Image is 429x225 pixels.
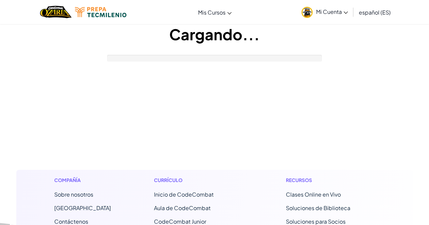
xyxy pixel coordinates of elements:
[154,204,211,211] a: Aula de CodeCombat
[355,3,394,21] a: español (ES)
[40,5,72,19] a: Ozaria by CodeCombat logo
[286,177,375,184] h1: Recursos
[286,218,346,225] a: Soluciones para Socios
[154,218,206,225] a: CodeCombat Junior
[54,218,88,225] span: Contáctenos
[40,5,72,19] img: Home
[54,191,93,198] a: Sobre nosotros
[54,177,111,184] h1: Compañía
[286,204,350,211] a: Soluciones de Biblioteca
[286,191,341,198] a: Clases Online en Vivo
[54,204,111,211] a: [GEOGRAPHIC_DATA]
[316,8,348,15] span: Mi Cuenta
[298,1,351,23] a: Mi Cuenta
[195,3,235,21] a: Mis Cursos
[154,177,243,184] h1: Currículo
[301,7,313,18] img: avatar
[154,191,214,198] span: Inicio de CodeCombat
[359,9,391,16] span: español (ES)
[198,9,226,16] span: Mis Cursos
[75,7,126,17] img: Tecmilenio logo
